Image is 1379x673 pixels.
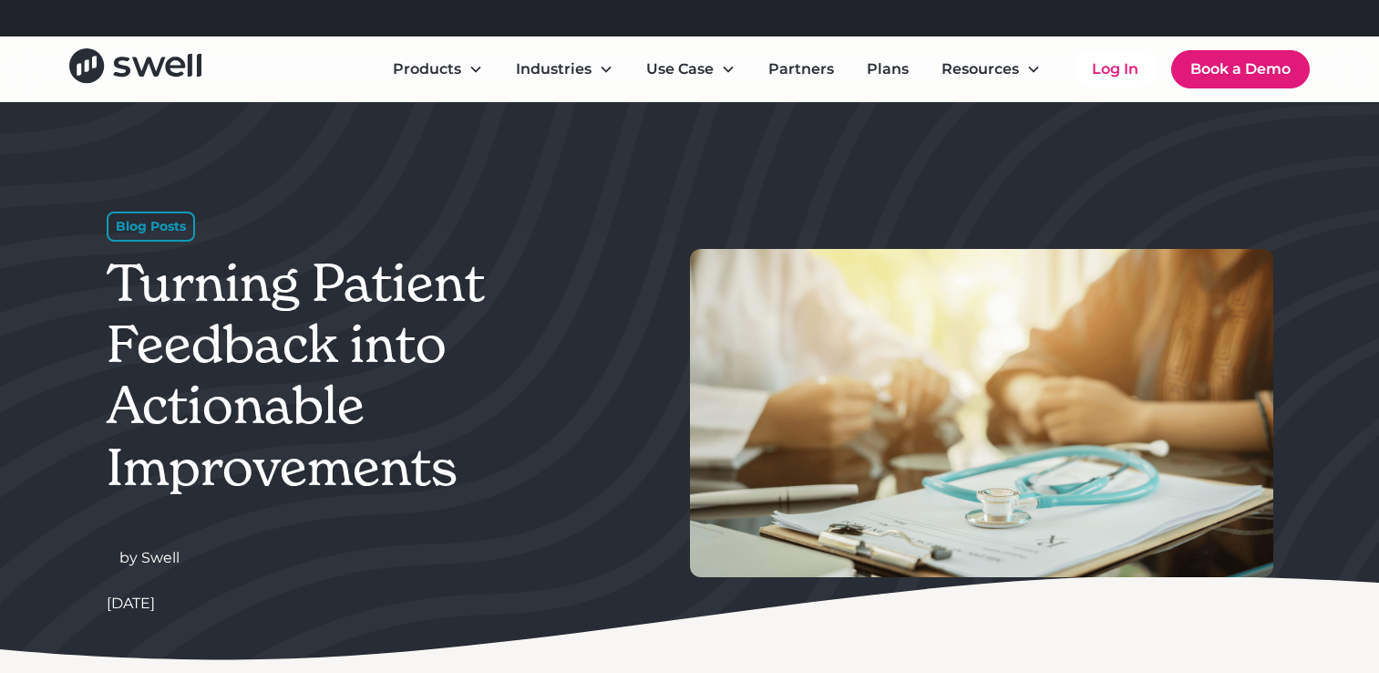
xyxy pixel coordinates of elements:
div: [DATE] [107,593,155,615]
a: home [69,48,201,89]
h1: Turning Patient Feedback into Actionable Improvements [107,253,652,498]
div: Blog Posts [107,212,195,242]
a: Log In [1074,51,1157,88]
div: Industries [501,51,628,88]
div: Resources [927,51,1055,88]
div: Products [393,58,461,80]
a: Book a Demo [1171,50,1310,88]
a: Partners [754,51,849,88]
div: Use Case [646,58,714,80]
a: Plans [852,51,923,88]
div: Products [378,51,498,88]
div: Industries [516,58,592,80]
div: Use Case [632,51,750,88]
div: by [119,547,138,569]
div: Swell [141,547,180,569]
div: Resources [942,58,1019,80]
